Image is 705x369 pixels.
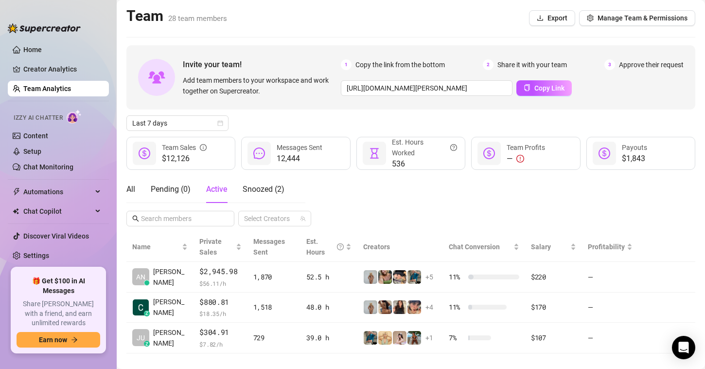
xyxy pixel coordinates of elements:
span: Private Sales [199,238,222,256]
img: Eavnc [364,331,377,345]
span: dollar-circle [483,148,495,159]
div: Pending ( 0 ) [151,184,191,195]
span: $2,945.98 [199,266,241,277]
span: 28 team members [168,14,227,23]
a: Settings [23,252,49,259]
img: Eavnc [407,270,421,284]
span: Copy the link from the bottom [355,59,445,70]
img: bonnierides [407,300,421,314]
div: 729 [253,332,295,343]
span: Izzy AI Chatter [14,113,63,123]
span: AN [136,272,145,282]
span: Add team members to your workspace and work together on Supercreator. [183,75,337,96]
img: Chat Copilot [13,208,19,215]
span: info-circle [200,142,207,153]
img: Cecil Capuchino [133,299,149,315]
span: thunderbolt [13,188,20,196]
span: Manage Team & Permissions [598,14,687,22]
span: [PERSON_NAME] [153,327,188,349]
span: 12,444 [277,153,322,165]
span: [PERSON_NAME] [153,296,188,318]
a: Chat Monitoring [23,163,73,171]
a: Home [23,46,42,54]
span: $1,843 [622,153,647,165]
span: Messages Sent [253,238,285,256]
div: Est. Hours [306,236,344,258]
span: question-circle [337,236,344,258]
span: 🎁 Get $100 in AI Messages [17,277,100,295]
button: Export [529,10,575,26]
span: Invite your team! [183,58,341,71]
img: Barbi [364,270,377,284]
span: 11 % [449,272,464,282]
span: dollar-circle [599,148,610,159]
span: Salary [531,243,551,251]
span: + 4 [425,302,433,313]
div: 1,518 [253,302,295,313]
img: Barbi [364,300,377,314]
td: — [582,293,638,323]
div: 48.0 h [306,302,352,313]
span: Last 7 days [132,116,223,130]
span: Messages Sent [277,144,322,151]
span: Earn now [39,336,67,344]
span: Share it with your team [497,59,567,70]
img: Libby [407,331,421,345]
img: queendlish [378,300,392,314]
span: $ 56.11 /h [199,278,241,288]
span: hourglass [369,148,380,159]
span: team [300,216,306,221]
div: Open Intercom Messenger [672,336,695,359]
span: Payouts [622,144,647,151]
span: question-circle [450,137,457,158]
span: + 5 [425,272,433,282]
span: Share [PERSON_NAME] with a friend, and earn unlimited rewards [17,299,100,328]
div: 39.0 h [306,332,352,343]
span: $ 18.35 /h [199,309,241,318]
div: 1,870 [253,272,295,282]
span: $880.81 [199,296,241,308]
span: dollar-circle [139,148,150,159]
div: $220 [531,272,576,282]
span: $12,126 [162,153,207,165]
button: Manage Team & Permissions [579,10,695,26]
img: Actually.Maria [378,331,392,345]
div: z [144,341,150,347]
span: arrow-right [71,336,78,343]
span: Chat Copilot [23,203,92,219]
span: 2 [483,59,493,70]
span: calendar [217,120,223,126]
button: Copy Link [516,80,572,96]
div: Team Sales [162,142,207,153]
img: anaxmei [393,331,406,345]
td: — [582,323,638,353]
span: Export [547,14,567,22]
span: Copy Link [534,84,564,92]
span: Automations [23,184,92,200]
td: — [582,262,638,293]
h2: Team [126,7,227,25]
img: Harley [393,270,406,284]
div: $107 [531,332,576,343]
span: 11 % [449,302,464,313]
span: [PERSON_NAME] [153,266,188,288]
img: logo-BBDzfeDw.svg [8,23,81,33]
div: — [507,153,545,165]
span: Chat Conversion [449,243,500,251]
a: Setup [23,148,41,155]
span: exclamation-circle [516,155,524,163]
a: Team Analytics [23,85,71,92]
img: dreamsofleana [378,270,392,284]
span: + 1 [425,332,433,343]
span: $ 7.82 /h [199,339,241,349]
span: Name [132,241,180,252]
span: 3 [604,59,615,70]
div: All [126,184,135,195]
div: $170 [531,302,576,313]
img: AI Chatter [67,110,82,124]
span: Approve their request [619,59,684,70]
span: download [537,15,544,21]
span: 1 [341,59,352,70]
span: Profitability [588,243,625,251]
span: search [132,215,139,222]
